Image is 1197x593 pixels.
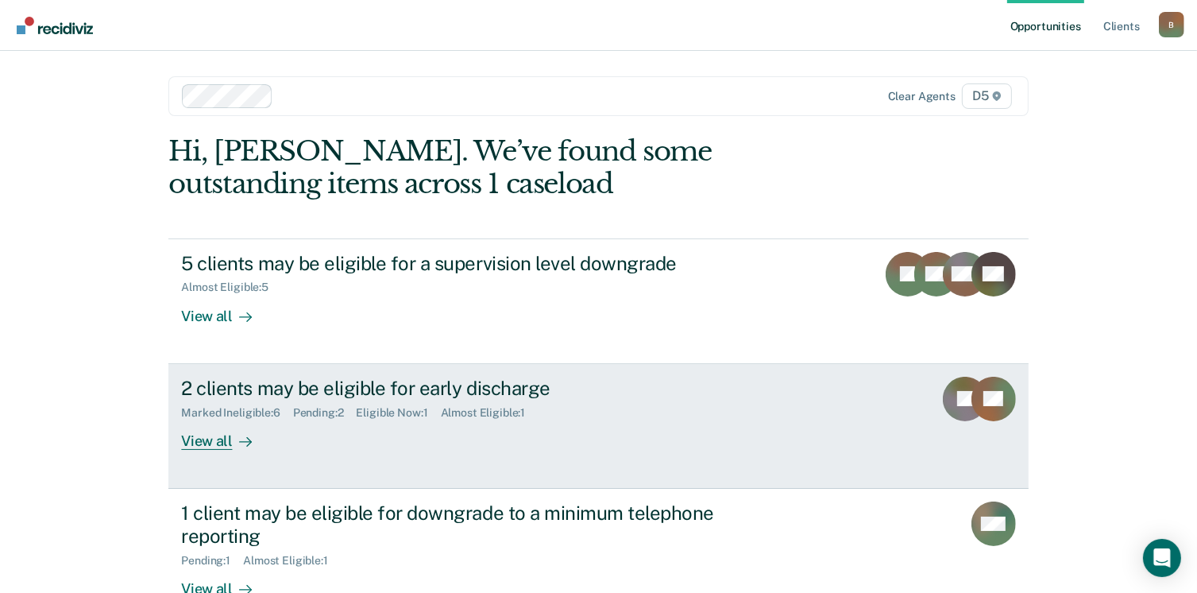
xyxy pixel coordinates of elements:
div: Almost Eligible : 1 [441,406,539,420]
div: Marked Ineligible : 6 [181,406,292,420]
span: D5 [962,83,1012,109]
img: Recidiviz [17,17,93,34]
div: 5 clients may be eligible for a supervision level downgrade [181,252,739,275]
div: Almost Eligible : 1 [243,554,341,568]
div: View all [181,419,270,450]
div: B [1159,12,1184,37]
div: 2 clients may be eligible for early discharge [181,377,739,400]
div: 1 client may be eligible for downgrade to a minimum telephone reporting [181,502,739,548]
a: 5 clients may be eligible for a supervision level downgradeAlmost Eligible:5View all [168,238,1028,364]
div: Pending : 1 [181,554,243,568]
div: Hi, [PERSON_NAME]. We’ve found some outstanding items across 1 caseload [168,135,856,200]
div: Open Intercom Messenger [1143,539,1181,577]
div: View all [181,294,270,325]
button: Profile dropdown button [1159,12,1184,37]
div: Pending : 2 [293,406,357,420]
div: Eligible Now : 1 [357,406,441,420]
div: Almost Eligible : 5 [181,281,281,294]
a: 2 clients may be eligible for early dischargeMarked Ineligible:6Pending:2Eligible Now:1Almost Eli... [168,364,1028,489]
div: Clear agents [888,90,956,103]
